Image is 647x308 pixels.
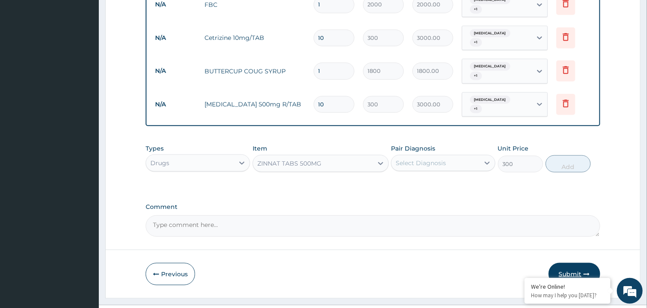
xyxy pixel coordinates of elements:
[531,292,604,299] p: How may I help you today?
[200,63,309,80] td: BUTTERCUP COUG SYRUP
[4,211,164,242] textarea: Type your message and hit 'Enter'
[470,72,482,80] span: + 1
[146,145,164,152] label: Types
[16,43,35,64] img: d_794563401_company_1708531726252_794563401
[253,144,267,153] label: Item
[396,159,446,167] div: Select Diagnosis
[470,96,510,104] span: [MEDICAL_DATA]
[549,263,600,285] button: Submit
[141,4,162,25] div: Minimize live chat window
[50,97,119,183] span: We're online!
[531,283,604,290] div: We're Online!
[45,48,144,59] div: Chat with us now
[546,155,591,172] button: Add
[200,96,309,113] td: [MEDICAL_DATA] 500mg R/TAB
[391,144,435,153] label: Pair Diagnosis
[498,144,529,153] label: Unit Price
[200,29,309,46] td: Cetrizine 10mg/TAB
[470,38,482,47] span: + 1
[151,63,200,79] td: N/A
[470,62,510,71] span: [MEDICAL_DATA]
[146,203,600,211] label: Comment
[470,5,482,14] span: + 1
[150,159,169,167] div: Drugs
[146,263,195,285] button: Previous
[151,97,200,112] td: N/A
[151,30,200,46] td: N/A
[470,105,482,113] span: + 1
[470,29,510,38] span: [MEDICAL_DATA]
[257,159,321,168] div: ZINNAT TABS 500MG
